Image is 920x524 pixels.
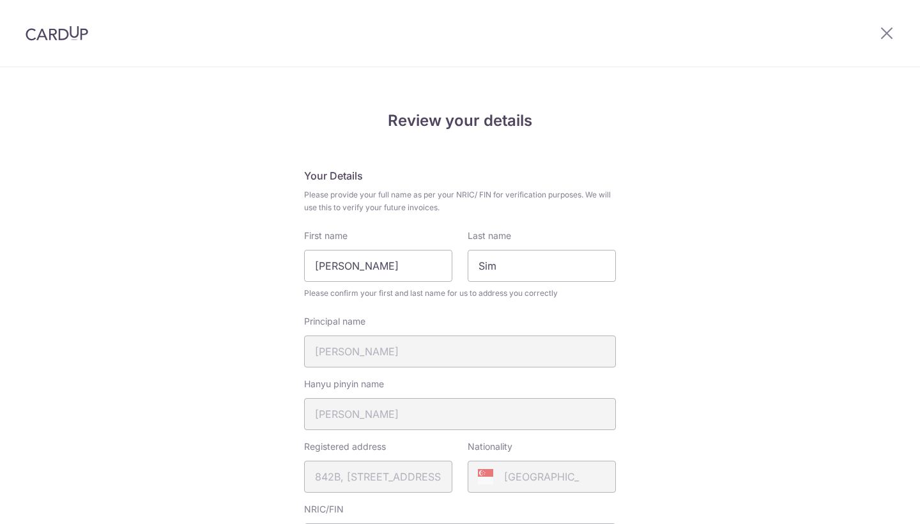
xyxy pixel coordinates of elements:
label: First name [304,229,348,242]
span: Please provide your full name as per your NRIC/ FIN for verification purposes. We will use this t... [304,189,616,214]
input: First Name [304,250,452,282]
label: Registered address [304,440,386,453]
img: CardUp [26,26,88,41]
h5: Your Details [304,168,616,183]
span: Please confirm your first and last name for us to address you correctly [304,287,616,300]
label: Last name [468,229,511,242]
label: Hanyu pinyin name [304,378,384,390]
input: Last name [468,250,616,282]
label: Principal name [304,315,365,328]
label: NRIC/FIN [304,503,344,516]
label: Nationality [468,440,512,453]
h4: Review your details [304,109,616,132]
